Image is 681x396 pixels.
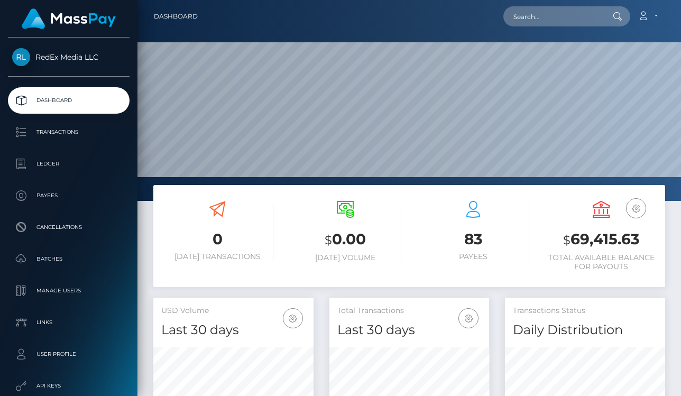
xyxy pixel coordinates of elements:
p: Batches [12,251,125,267]
a: User Profile [8,341,130,367]
h6: [DATE] Transactions [161,252,273,261]
a: Links [8,309,130,336]
small: $ [563,233,570,247]
a: Cancellations [8,214,130,241]
p: API Keys [12,378,125,394]
a: Payees [8,182,130,209]
small: $ [325,233,332,247]
p: Transactions [12,124,125,140]
span: RedEx Media LLC [8,52,130,62]
p: Manage Users [12,283,125,299]
p: Cancellations [12,219,125,235]
h3: 69,415.63 [545,229,657,251]
a: Manage Users [8,278,130,304]
img: RedEx Media LLC [12,48,30,66]
a: Dashboard [8,87,130,114]
h3: 0.00 [289,229,401,251]
h5: Transactions Status [513,306,657,316]
h5: USD Volume [161,306,306,316]
p: Links [12,315,125,330]
p: Payees [12,188,125,204]
p: User Profile [12,346,125,362]
img: MassPay Logo [22,8,116,29]
h3: 0 [161,229,273,250]
h6: Total Available Balance for Payouts [545,253,657,271]
a: Batches [8,246,130,272]
h6: Payees [417,252,529,261]
p: Dashboard [12,93,125,108]
h3: 83 [417,229,529,250]
a: Transactions [8,119,130,145]
h6: [DATE] Volume [289,253,401,262]
p: Ledger [12,156,125,172]
h5: Total Transactions [337,306,482,316]
h4: Daily Distribution [513,321,657,339]
h4: Last 30 days [337,321,482,339]
h4: Last 30 days [161,321,306,339]
a: Ledger [8,151,130,177]
a: Dashboard [154,5,198,27]
input: Search... [503,6,603,26]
